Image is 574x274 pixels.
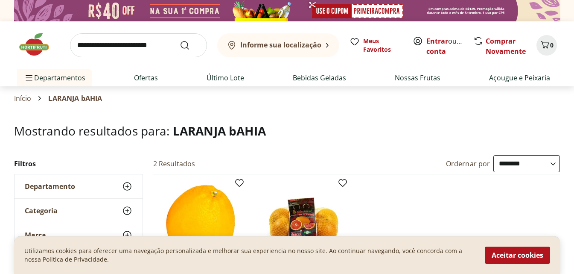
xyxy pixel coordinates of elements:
[485,247,550,264] button: Aceitar cookies
[17,32,60,57] img: Hortifruti
[263,181,344,262] img: Laranja Bahia Cara-Cara Pacote 1,5kg
[25,231,46,239] span: Marca
[14,155,143,172] h2: Filtros
[426,36,448,46] a: Entrar
[48,94,102,102] span: LARANJA bAHIA
[24,247,475,264] p: Utilizamos cookies para oferecer uma navegação personalizada e melhorar sua experiencia no nosso ...
[24,68,34,88] button: Menu
[350,37,402,54] a: Meus Favoritos
[134,73,158,83] a: Ofertas
[173,123,266,139] span: LARANJA bAHIA
[536,35,557,56] button: Carrinho
[15,174,143,198] button: Departamento
[15,199,143,223] button: Categoria
[25,206,58,215] span: Categoria
[160,181,241,262] img: Laranja Bahia Importada
[70,33,207,57] input: search
[207,73,244,83] a: Último Lote
[153,159,195,168] h2: 2 Resultados
[240,40,321,50] b: Informe sua localização
[180,40,200,50] button: Submit Search
[14,94,32,102] a: Início
[426,36,464,56] span: ou
[446,159,490,168] label: Ordernar por
[395,73,440,83] a: Nossas Frutas
[25,182,75,191] span: Departamento
[363,37,402,54] span: Meus Favoritos
[14,124,560,138] h1: Mostrando resultados para:
[550,41,554,49] span: 0
[293,73,346,83] a: Bebidas Geladas
[217,33,339,57] button: Informe sua localização
[489,73,550,83] a: Açougue e Peixaria
[15,223,143,247] button: Marca
[426,36,473,56] a: Criar conta
[24,68,85,88] span: Departamentos
[486,36,526,56] a: Comprar Novamente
